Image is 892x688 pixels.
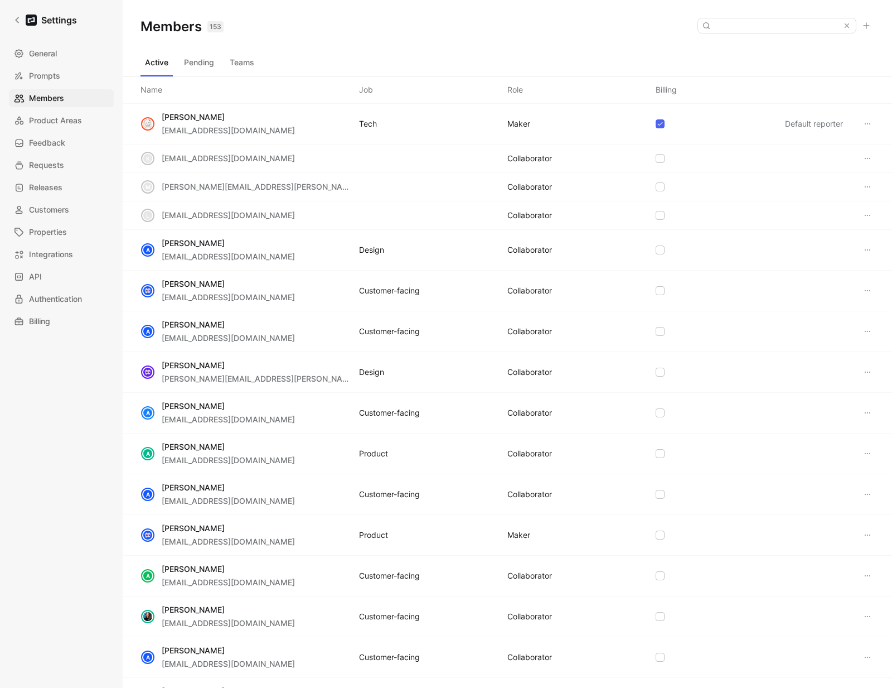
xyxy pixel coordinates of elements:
[9,134,114,152] a: Feedback
[507,180,552,194] div: COLLABORATOR
[29,158,64,172] span: Requests
[142,153,153,164] div: k
[507,152,552,165] div: COLLABORATOR
[29,114,82,127] span: Product Areas
[162,292,295,302] span: [EMAIL_ADDRESS][DOMAIN_NAME]
[359,610,420,623] div: Customer-facing
[359,365,384,379] div: Design
[785,119,843,128] span: Default reporter
[29,181,62,194] span: Releases
[656,83,677,97] div: Billing
[142,530,153,541] img: avatar
[29,203,69,216] span: Customers
[359,325,420,338] div: Customer-facing
[507,117,530,131] div: MAKER
[9,312,114,330] a: Billing
[162,252,295,261] span: [EMAIL_ADDRESS][DOMAIN_NAME]
[142,489,153,500] div: A
[162,126,295,135] span: [EMAIL_ADDRESS][DOMAIN_NAME]
[162,333,295,343] span: [EMAIL_ADDRESS][DOMAIN_NAME]
[142,181,153,193] div: m
[29,47,57,60] span: General
[41,13,77,27] h1: Settings
[162,279,225,288] span: [PERSON_NAME]
[507,83,523,97] div: Role
[162,210,295,220] span: [EMAIL_ADDRESS][DOMAIN_NAME]
[142,611,153,622] img: avatar
[162,153,295,163] span: [EMAIL_ADDRESS][DOMAIN_NAME]
[142,367,153,378] img: avatar
[9,290,114,308] a: Authentication
[359,447,388,460] div: Product
[9,201,114,219] a: Customers
[207,21,224,32] div: 153
[225,54,259,71] button: Teams
[162,605,225,614] span: [PERSON_NAME]
[142,407,153,418] div: A
[507,365,552,379] div: COLLABORATOR
[9,89,114,107] a: Members
[162,496,295,506] span: [EMAIL_ADDRESS][DOMAIN_NAME]
[9,223,114,241] a: Properties
[162,483,225,492] span: [PERSON_NAME]
[180,54,219,71] button: Pending
[9,246,114,263] a: Integrations
[507,651,552,664] div: COLLABORATOR
[9,156,114,174] a: Requests
[142,210,153,221] div: l
[162,238,225,248] span: [PERSON_NAME]
[162,618,295,628] span: [EMAIL_ADDRESS][DOMAIN_NAME]
[29,270,42,283] span: API
[507,325,552,338] div: COLLABORATOR
[162,659,295,668] span: [EMAIL_ADDRESS][DOMAIN_NAME]
[142,244,153,256] div: A
[359,569,420,583] div: Customer-facing
[359,284,420,297] div: Customer-facing
[142,285,153,296] img: avatar
[507,528,530,542] div: MAKER
[162,455,295,465] span: [EMAIL_ADDRESS][DOMAIN_NAME]
[142,448,153,459] div: A
[142,652,153,663] div: A
[162,374,421,383] span: [PERSON_NAME][EMAIL_ADDRESS][PERSON_NAME][DOMAIN_NAME]
[507,610,552,623] div: COLLABORATOR
[162,646,225,655] span: [PERSON_NAME]
[507,209,552,222] div: COLLABORATOR
[162,415,295,424] span: [EMAIL_ADDRESS][DOMAIN_NAME]
[140,54,173,71] button: Active
[162,564,225,574] span: [PERSON_NAME]
[507,284,552,297] div: COLLABORATOR
[142,326,153,337] div: A
[29,225,67,239] span: Properties
[359,488,420,501] div: Customer-facing
[162,182,421,191] span: [PERSON_NAME][EMAIL_ADDRESS][PERSON_NAME][DOMAIN_NAME]
[359,406,420,420] div: Customer-facing
[142,118,153,129] img: avatar
[507,406,552,420] div: COLLABORATOR
[507,488,552,501] div: COLLABORATOR
[162,537,295,546] span: [EMAIL_ADDRESS][DOMAIN_NAME]
[9,112,114,129] a: Product Areas
[142,570,153,581] div: A
[9,45,114,62] a: General
[9,268,114,286] a: API
[359,117,377,131] div: Tech
[162,401,225,411] span: [PERSON_NAME]
[29,248,73,261] span: Integrations
[140,83,162,97] div: Name
[162,360,225,370] span: [PERSON_NAME]
[359,83,373,97] div: Job
[359,651,420,664] div: Customer-facing
[9,179,114,196] a: Releases
[359,528,388,542] div: Product
[29,92,64,105] span: Members
[9,9,81,31] a: Settings
[29,69,60,83] span: Prompts
[162,578,295,587] span: [EMAIL_ADDRESS][DOMAIN_NAME]
[29,315,50,328] span: Billing
[162,442,225,451] span: [PERSON_NAME]
[507,243,552,257] div: COLLABORATOR
[29,292,82,306] span: Authentication
[359,243,384,257] div: Design
[9,67,114,85] a: Prompts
